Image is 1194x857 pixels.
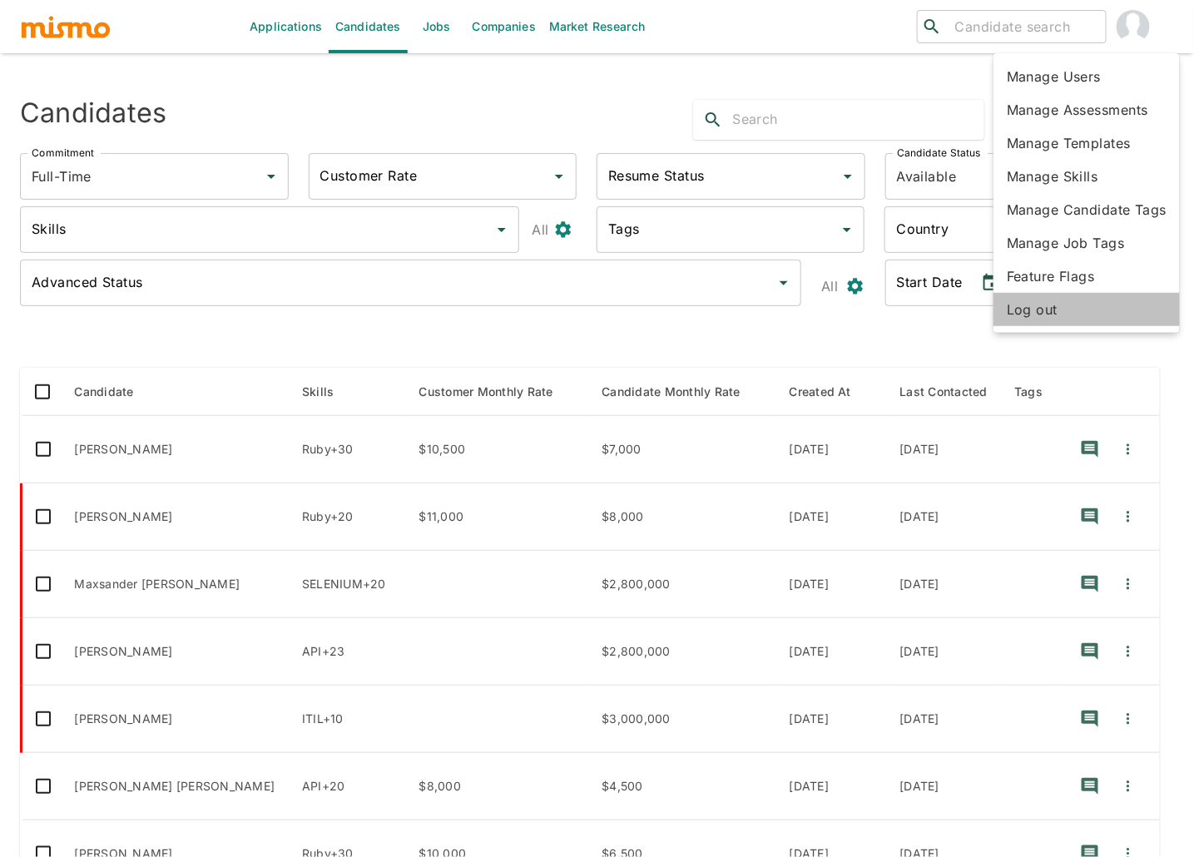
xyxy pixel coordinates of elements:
[993,60,1180,93] a: Manage Users
[993,226,1180,260] a: Manage Job Tags
[993,293,1180,326] li: Log out
[993,93,1180,126] a: Manage Assessments
[993,160,1180,193] a: Manage Skills
[993,260,1180,293] a: Feature Flags
[993,126,1180,160] a: Manage Templates
[993,193,1180,226] a: Manage Candidate Tags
